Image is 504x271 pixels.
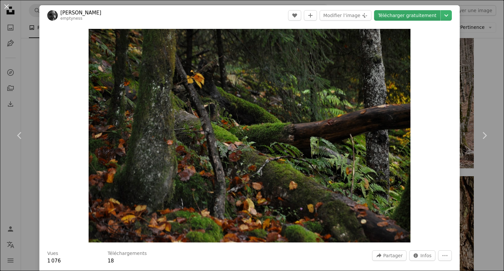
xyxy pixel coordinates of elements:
h3: Téléchargements [108,250,147,257]
button: Modifier l’image [320,10,371,21]
span: 1 076 [47,258,61,264]
button: Partager cette image [372,250,407,261]
a: [PERSON_NAME] [60,10,101,16]
img: Un arbre tombé au milieu d’une forêt [89,29,410,242]
a: emptyness [60,16,82,21]
button: J’aime [288,10,301,21]
img: Accéder au profil de Monika Thoms [47,10,58,21]
span: Partager [383,251,403,261]
button: Choisissez la taille de téléchargement [441,10,452,21]
button: Zoom sur cette image [89,29,410,242]
button: Ajouter à la collection [304,10,317,21]
span: 18 [108,258,114,264]
button: Plus d’actions [438,250,452,261]
a: Télécharger gratuitement [374,10,440,21]
span: Infos [420,251,431,261]
button: Statistiques de cette image [409,250,435,261]
a: Suivant [465,104,504,167]
h3: Vues [47,250,58,257]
